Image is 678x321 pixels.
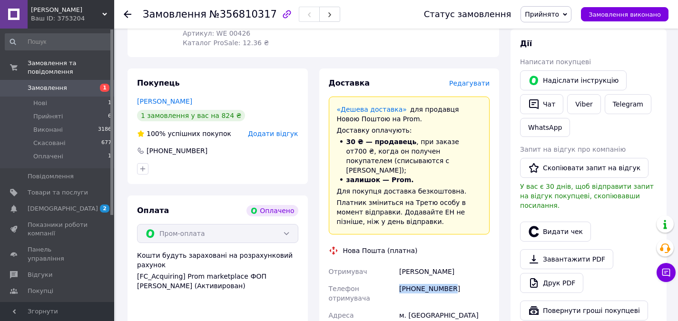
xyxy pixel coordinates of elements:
div: [PHONE_NUMBER] [397,280,491,307]
div: Для покупця доставка безкоштовна. [337,186,482,196]
span: Додати відгук [248,130,298,137]
div: Оплачено [246,205,298,216]
span: 1 [108,99,111,107]
span: Покупці [28,287,53,295]
span: залишок — Prom. [346,176,414,184]
span: Виконані [33,126,63,134]
span: 100% [147,130,166,137]
span: Покупець [137,78,180,88]
div: для продавця Новою Поштою на Prom. [337,105,482,124]
span: Телефон отримувача [329,285,370,302]
a: Друк PDF [520,273,583,293]
span: Велгрінс [31,6,102,14]
span: Замовлення [28,84,67,92]
a: [PERSON_NAME] [137,97,192,105]
span: Дії [520,39,532,48]
button: Чат з покупцем [657,263,676,282]
span: 677 [101,139,111,147]
input: Пошук [5,33,112,50]
div: Нова Пошта (платна) [341,246,420,255]
a: WhatsApp [520,118,570,137]
a: Завантажити PDF [520,249,613,269]
span: Артикул: WE 00426 [183,29,250,37]
span: 1 [108,152,111,161]
div: Статус замовлення [424,10,511,19]
span: Скасовані [33,139,66,147]
span: Отримувач [329,268,367,275]
div: [PERSON_NAME] [397,263,491,280]
span: Прийнято [525,10,559,18]
a: «Дешева доставка» [337,106,407,113]
span: Запит на відгук про компанію [520,146,626,153]
span: 1 [100,84,109,92]
span: №356810317 [209,9,277,20]
button: Повернути гроші покупцеві [520,301,648,321]
div: [FC_Acquiring] Prom marketplace ФОП [PERSON_NAME] (Активирован) [137,272,298,291]
a: Viber [567,94,600,114]
span: Редагувати [449,79,490,87]
div: Повернутися назад [124,10,131,19]
span: Панель управління [28,245,88,263]
span: Доставка [329,78,370,88]
span: Написати покупцеві [520,58,591,66]
button: Надіслати інструкцію [520,70,627,90]
button: Видати чек [520,222,591,242]
button: Чат [520,94,563,114]
span: Нові [33,99,47,107]
span: Адреса [329,311,354,319]
span: Показники роботи компанії [28,221,88,238]
li: , при заказе от 700 ₴ , когда он получен покупателем (списываются с [PERSON_NAME]); [337,137,482,175]
div: Доставку оплачують: [337,126,482,135]
span: Оплачені [33,152,63,161]
span: Замовлення [143,9,206,20]
div: 1 замовлення у вас на 824 ₴ [137,110,245,121]
span: 3186 [98,126,111,134]
span: Каталог ProSale: 12.36 ₴ [183,39,269,47]
div: Ваш ID: 3753204 [31,14,114,23]
button: Скопіювати запит на відгук [520,158,649,178]
span: 6 [108,112,111,121]
span: Замовлення виконано [589,11,661,18]
div: Кошти будуть зараховані на розрахунковий рахунок [137,251,298,291]
span: Відгуки [28,271,52,279]
span: Повідомлення [28,172,74,181]
span: Оплата [137,206,169,215]
span: Товари та послуги [28,188,88,197]
div: [PHONE_NUMBER] [146,146,208,156]
span: Прийняті [33,112,63,121]
a: Telegram [605,94,651,114]
span: 2 [100,204,109,213]
span: [DEMOGRAPHIC_DATA] [28,204,98,213]
div: Платник зміниться на Третю особу в момент відправки. Додавайте ЕН не пізніше, ніж у день відправки. [337,198,482,226]
button: Замовлення виконано [581,7,668,21]
span: Замовлення та повідомлення [28,59,114,76]
div: успішних покупок [137,129,231,138]
span: У вас є 30 днів, щоб відправити запит на відгук покупцеві, скопіювавши посилання. [520,183,654,209]
span: 30 ₴ — продавець [346,138,417,146]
